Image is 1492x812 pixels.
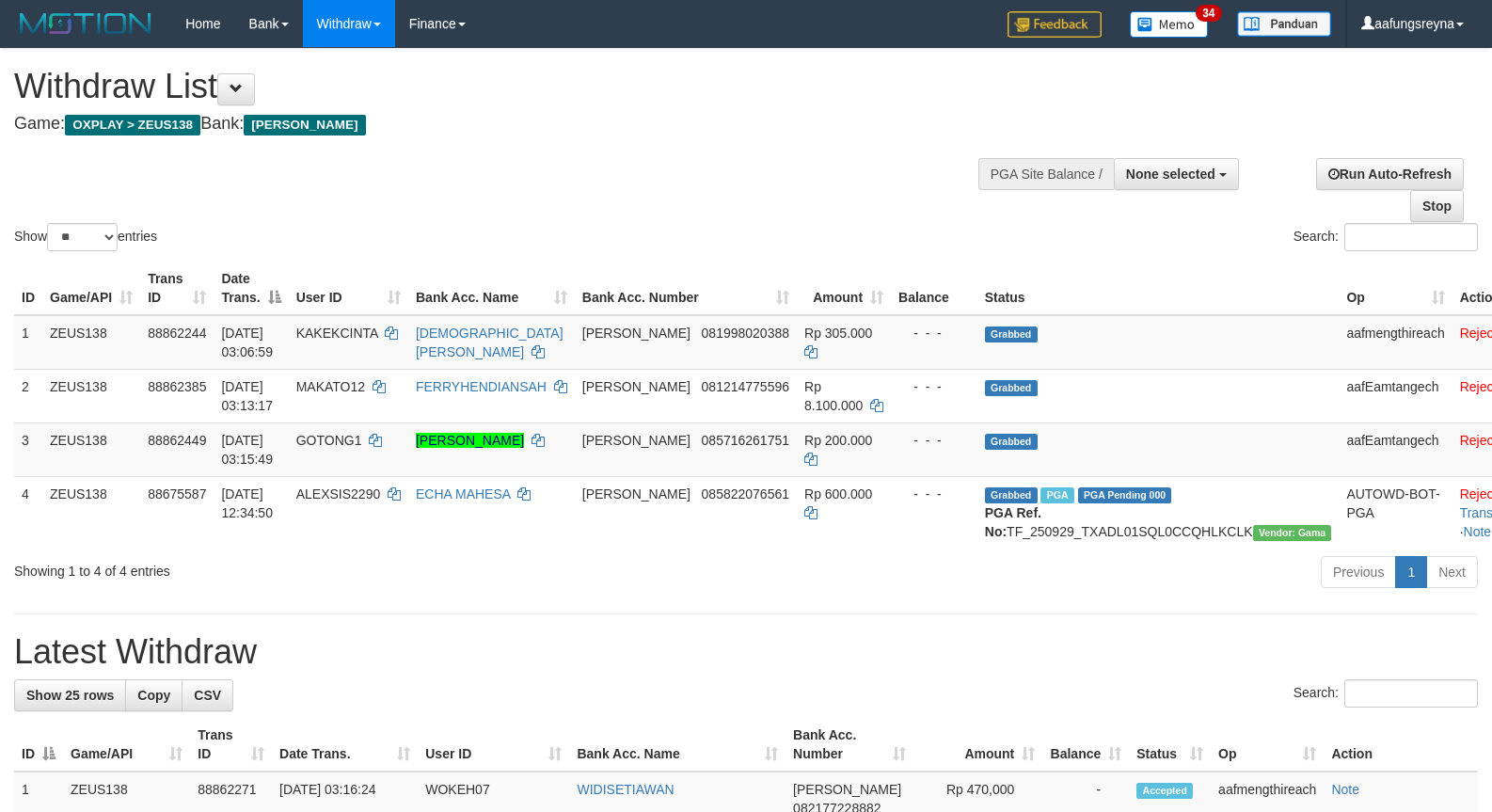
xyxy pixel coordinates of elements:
th: Date Trans.: activate to sort column descending [214,262,288,315]
span: Copy 085822076561 to clipboard [702,486,789,502]
td: ZEUS138 [42,422,140,476]
th: Op: activate to sort column ascending [1339,262,1452,315]
span: Copy 085716261751 to clipboard [702,433,789,448]
th: ID: activate to sort column descending [14,718,63,772]
th: Bank Acc. Number: activate to sort column ascending [786,718,913,772]
a: ECHA MAHESA [416,486,510,502]
span: Show 25 rows [26,688,114,703]
a: Show 25 rows [14,679,126,711]
a: [PERSON_NAME] [416,433,524,448]
select: Showentries [47,223,118,251]
span: [PERSON_NAME] [793,782,901,797]
th: Bank Acc. Number: activate to sort column ascending [575,262,797,315]
span: 34 [1196,5,1221,22]
td: ZEUS138 [42,315,140,370]
th: ID [14,262,42,315]
span: Grabbed [985,434,1038,450]
td: 4 [14,476,42,549]
span: Rp 8.100.000 [804,379,863,413]
span: PGA Pending [1078,487,1172,503]
span: 88862244 [148,326,206,341]
th: Game/API: activate to sort column ascending [42,262,140,315]
td: AUTOWD-BOT-PGA [1339,476,1452,549]
label: Search: [1294,679,1478,708]
td: TF_250929_TXADL01SQL0CCQHLKCLK [977,476,1340,549]
td: ZEUS138 [42,369,140,422]
th: Action [1324,718,1478,772]
a: Note [1331,782,1359,797]
img: MOTION_logo.png [14,9,157,38]
span: Grabbed [985,326,1038,342]
span: None selected [1126,167,1215,182]
div: - - - [898,485,970,503]
th: Balance [891,262,977,315]
td: ZEUS138 [42,476,140,549]
th: Op: activate to sort column ascending [1211,718,1324,772]
input: Search: [1344,679,1478,708]
span: Rp 200.000 [804,433,872,448]
th: Amount: activate to sort column ascending [913,718,1042,772]
a: Next [1426,556,1478,588]
div: Showing 1 to 4 of 4 entries [14,554,608,581]
th: Bank Acc. Name: activate to sort column ascending [408,262,575,315]
td: 2 [14,369,42,422]
span: Copy 081214775596 to clipboard [702,379,789,394]
span: Marked by aafpengsreynich [1040,487,1073,503]
th: Status [977,262,1340,315]
td: aafEamtangech [1339,369,1452,422]
th: User ID: activate to sort column ascending [289,262,408,315]
img: panduan.png [1237,11,1331,37]
span: [PERSON_NAME] [582,326,690,341]
a: FERRYHENDIANSAH [416,379,547,394]
span: [DATE] 03:06:59 [221,326,273,359]
span: 88862449 [148,433,206,448]
span: CSV [194,688,221,703]
img: Button%20Memo.svg [1130,11,1209,38]
input: Search: [1344,223,1478,251]
th: Game/API: activate to sort column ascending [63,718,190,772]
div: - - - [898,324,970,342]
span: Vendor URL: https://trx31.1velocity.biz [1253,525,1332,541]
span: OXPLAY > ZEUS138 [65,115,200,135]
h1: Latest Withdraw [14,633,1478,671]
label: Search: [1294,223,1478,251]
span: Rp 600.000 [804,486,872,502]
h1: Withdraw List [14,68,976,105]
a: WIDISETIAWAN [577,782,674,797]
a: Copy [125,679,183,711]
span: KAKEKCINTA [296,326,378,341]
td: aafmengthireach [1339,315,1452,370]
th: User ID: activate to sort column ascending [418,718,569,772]
span: [DATE] 12:34:50 [221,486,273,520]
span: MAKATO12 [296,379,365,394]
img: Feedback.jpg [1008,11,1102,38]
div: PGA Site Balance / [978,158,1114,190]
th: Date Trans.: activate to sort column ascending [272,718,418,772]
th: Balance: activate to sort column ascending [1042,718,1129,772]
span: [DATE] 03:15:49 [221,433,273,467]
div: - - - [898,377,970,396]
span: 88675587 [148,486,206,502]
span: [PERSON_NAME] [582,486,690,502]
h4: Game: Bank: [14,115,976,134]
th: Status: activate to sort column ascending [1129,718,1211,772]
span: 88862385 [148,379,206,394]
span: Grabbed [985,487,1038,503]
span: [DATE] 03:13:17 [221,379,273,413]
span: ALEXSIS2290 [296,486,381,502]
span: Grabbed [985,380,1038,396]
span: Accepted [1136,783,1193,799]
span: Rp 305.000 [804,326,872,341]
span: [PERSON_NAME] [244,115,365,135]
a: Run Auto-Refresh [1316,158,1464,190]
a: 1 [1395,556,1427,588]
th: Amount: activate to sort column ascending [797,262,891,315]
th: Bank Acc. Name: activate to sort column ascending [569,718,786,772]
label: Show entries [14,223,157,251]
th: Trans ID: activate to sort column ascending [140,262,214,315]
div: - - - [898,431,970,450]
a: Stop [1410,190,1464,222]
span: GOTONG1 [296,433,362,448]
a: Previous [1321,556,1396,588]
td: 3 [14,422,42,476]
